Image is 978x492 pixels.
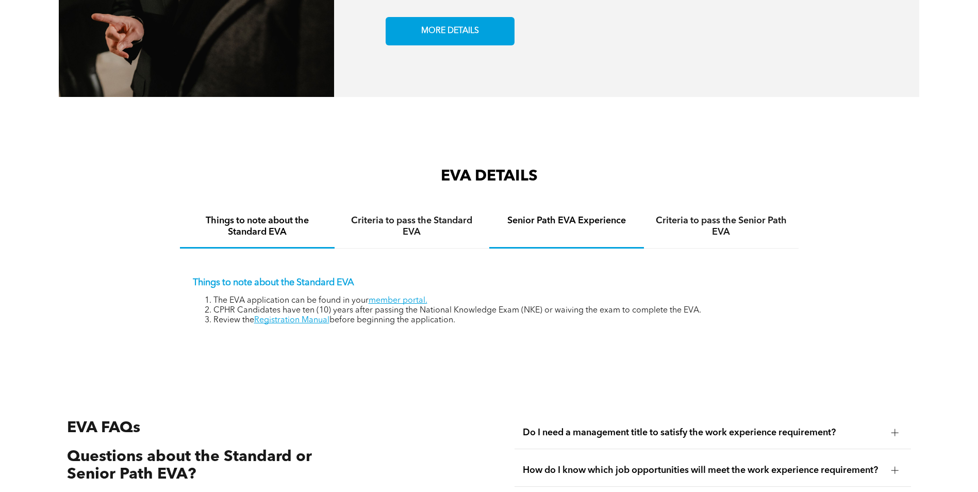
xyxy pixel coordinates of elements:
span: Questions about the Standard or Senior Path EVA? [67,449,312,483]
h4: Criteria to pass the Senior Path EVA [653,215,789,238]
p: Things to note about the Standard EVA [193,277,786,288]
h4: Senior Path EVA Experience [499,215,635,226]
a: member portal. [369,297,427,305]
span: EVA FAQs [67,420,140,436]
li: Review the before beginning the application. [213,316,786,325]
li: CPHR Candidates have ten (10) years after passing the National Knowledge Exam (NKE) or waiving th... [213,306,786,316]
h4: Things to note about the Standard EVA [189,215,325,238]
span: Do I need a management title to satisfy the work experience requirement? [523,427,883,438]
span: EVA DETAILS [441,169,538,184]
li: The EVA application can be found in your [213,296,786,306]
a: Registration Manual [254,316,329,324]
h4: Criteria to pass the Standard EVA [344,215,480,238]
a: MORE DETAILS [386,17,515,45]
span: MORE DETAILS [418,21,483,41]
span: How do I know which job opportunities will meet the work experience requirement? [523,465,883,476]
